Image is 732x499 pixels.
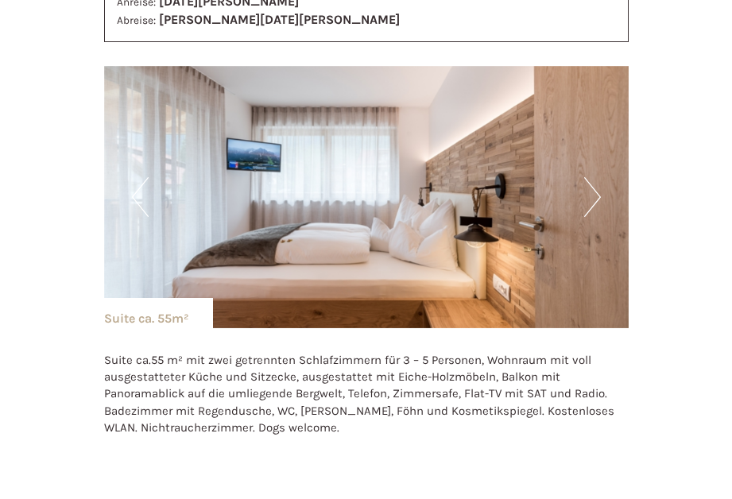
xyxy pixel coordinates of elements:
[24,77,258,88] small: 06:21
[12,43,266,91] div: Guten Tag, wie können wir Ihnen helfen?
[423,419,523,447] button: Senden
[104,352,629,437] p: Suite ca.55 m² mit zwei getrennten Schlafzimmern für 3 – 5 Personen, Wohnraum mit voll ausgestatt...
[159,12,400,27] b: [PERSON_NAME][DATE][PERSON_NAME]
[584,177,601,217] button: Next
[132,177,149,217] button: Previous
[24,46,258,59] div: Hotel B&B Feldmessner
[117,14,156,26] small: Abreise:
[104,298,213,328] div: Suite ca. 55m²
[234,12,289,39] div: [DATE]
[104,66,629,328] img: image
